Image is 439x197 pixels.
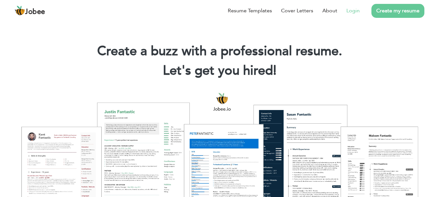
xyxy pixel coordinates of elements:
[15,6,45,16] a: Jobee
[228,7,272,15] a: Resume Templates
[322,7,337,15] a: About
[10,62,429,79] h2: Let's
[281,7,313,15] a: Cover Letters
[273,62,276,80] span: |
[10,43,429,60] h1: Create a buzz with a professional resume.
[195,62,277,80] span: get you hired!
[25,8,45,16] span: Jobee
[15,6,25,16] img: jobee.io
[346,7,360,15] a: Login
[371,4,424,18] a: Create my resume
